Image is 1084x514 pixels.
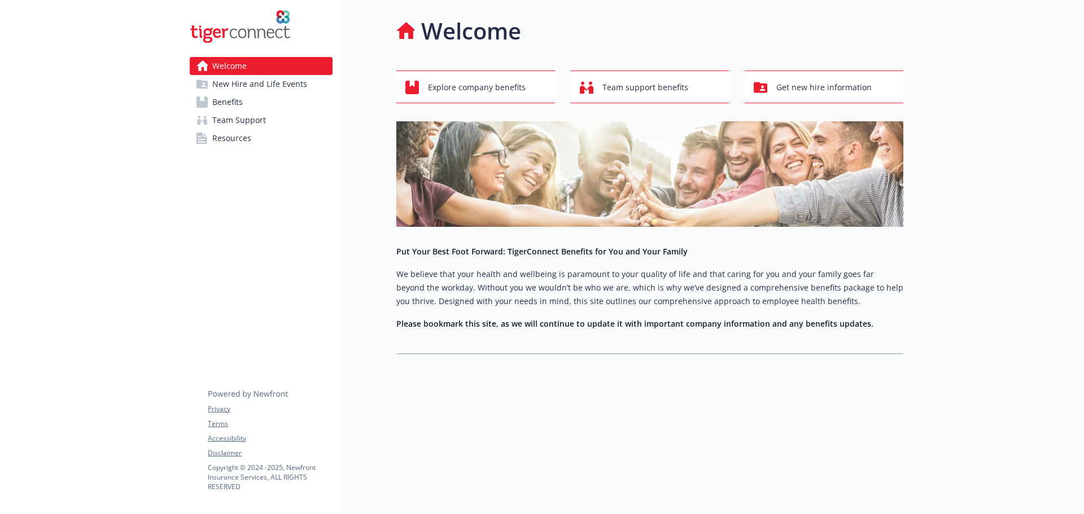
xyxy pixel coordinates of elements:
[396,246,688,257] strong: Put Your Best Foot Forward: TigerConnect Benefits for You and Your Family
[208,463,332,491] p: Copyright © 2024 - 2025 , Newfront Insurance Services, ALL RIGHTS RESERVED
[212,57,247,75] span: Welcome
[208,448,332,458] a: Disclaimer
[421,14,521,48] h1: Welcome
[212,111,266,129] span: Team Support
[190,93,333,111] a: Benefits
[776,77,872,98] span: Get new hire information
[190,111,333,129] a: Team Support
[212,129,251,147] span: Resources
[190,129,333,147] a: Resources
[571,71,729,103] button: Team support benefits
[602,77,688,98] span: Team support benefits
[212,93,243,111] span: Benefits
[208,433,332,443] a: Accessibility
[190,57,333,75] a: Welcome
[396,71,555,103] button: Explore company benefits
[396,267,903,308] p: We believe that your health and wellbeing is paramount to your quality of life and that caring fo...
[208,404,332,414] a: Privacy
[212,75,307,93] span: New Hire and Life Events
[396,121,903,227] img: overview page banner
[428,77,526,98] span: Explore company benefits
[396,318,873,329] strong: Please bookmark this site, as we will continue to update it with important company information an...
[745,71,903,103] button: Get new hire information
[190,75,333,93] a: New Hire and Life Events
[208,419,332,429] a: Terms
